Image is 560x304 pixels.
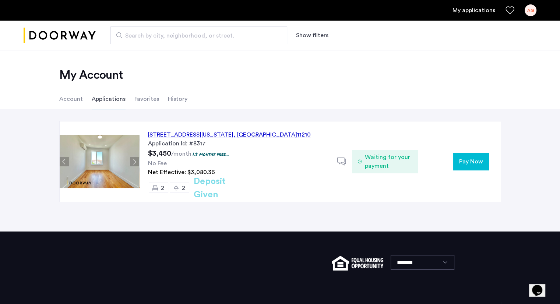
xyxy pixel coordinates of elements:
[171,151,191,157] sub: /month
[452,6,495,15] a: My application
[391,255,454,270] select: Language select
[148,160,167,166] span: No Fee
[148,130,311,139] div: [STREET_ADDRESS][US_STATE] 11210
[134,89,159,109] li: Favorites
[24,22,96,49] a: Cazamio logo
[194,175,252,201] h2: Deposit Given
[59,68,501,82] h2: My Account
[161,185,164,191] span: 2
[148,150,171,157] span: $3,450
[506,6,514,15] a: Favorites
[453,153,489,170] button: button
[365,153,412,170] span: Waiting for your payment
[182,185,185,191] span: 2
[148,169,215,175] span: Net Effective: $3,080.36
[130,157,139,166] button: Next apartment
[525,4,536,16] div: AG
[148,139,328,148] div: Application Id: #8317
[459,157,483,166] span: Pay Now
[296,31,328,40] button: Show or hide filters
[332,256,383,271] img: equal-housing.png
[168,89,187,109] li: History
[24,22,96,49] img: logo
[59,89,83,109] li: Account
[110,26,287,44] input: Apartment Search
[233,132,297,138] span: , [GEOGRAPHIC_DATA]
[60,135,139,188] img: Apartment photo
[529,275,553,297] iframe: chat widget
[60,157,69,166] button: Previous apartment
[125,31,267,40] span: Search by city, neighborhood, or street.
[92,89,126,109] li: Applications
[193,151,229,157] p: 1.5 months free...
